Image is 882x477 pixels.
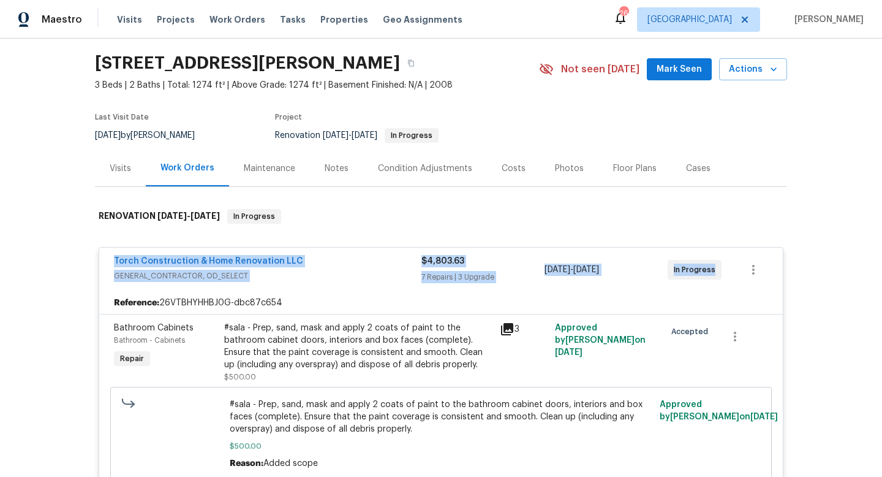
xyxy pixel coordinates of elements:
[224,373,256,381] span: $500.00
[421,271,545,283] div: 7 Repairs | 3 Upgrade
[657,62,702,77] span: Mark Seen
[325,162,349,175] div: Notes
[647,13,732,26] span: [GEOGRAPHIC_DATA]
[323,131,377,140] span: -
[95,197,787,236] div: RENOVATION [DATE]-[DATE]In Progress
[99,292,783,314] div: 26VTBHYHHBJ0G-dbc87c654
[157,212,187,220] span: [DATE]
[280,15,306,24] span: Tasks
[674,264,720,276] span: In Progress
[157,212,220,220] span: -
[555,162,584,175] div: Photos
[275,113,302,121] span: Project
[114,257,303,265] a: Torch Construction & Home Renovation LLC
[671,326,713,338] span: Accepted
[660,400,778,421] span: Approved by [PERSON_NAME] on
[95,131,121,140] span: [DATE]
[352,131,377,140] span: [DATE]
[114,270,421,282] span: GENERAL_CONTRACTOR, OD_SELECT
[320,13,368,26] span: Properties
[160,162,214,174] div: Work Orders
[114,337,185,344] span: Bathroom - Cabinets
[157,13,195,26] span: Projects
[42,13,82,26] span: Maestro
[117,13,142,26] span: Visits
[95,128,209,143] div: by [PERSON_NAME]
[573,265,599,274] span: [DATE]
[110,162,131,175] div: Visits
[275,131,439,140] span: Renovation
[502,162,526,175] div: Costs
[230,399,653,435] span: #sala - Prep, sand, mask and apply 2 coats of paint to the bathroom cabinet doors, interiors and ...
[613,162,657,175] div: Floor Plans
[686,162,710,175] div: Cases
[500,322,548,337] div: 3
[230,440,653,452] span: $500.00
[190,212,220,220] span: [DATE]
[244,162,295,175] div: Maintenance
[263,459,318,468] span: Added scope
[383,13,462,26] span: Geo Assignments
[555,348,582,357] span: [DATE]
[719,58,787,81] button: Actions
[790,13,864,26] span: [PERSON_NAME]
[400,52,422,74] button: Copy Address
[323,131,349,140] span: [DATE]
[647,58,712,81] button: Mark Seen
[115,353,149,365] span: Repair
[619,7,628,20] div: 26
[224,322,492,371] div: #sala - Prep, sand, mask and apply 2 coats of paint to the bathroom cabinet doors, interiors and ...
[750,413,778,421] span: [DATE]
[545,264,599,276] span: -
[95,113,149,121] span: Last Visit Date
[386,132,437,139] span: In Progress
[421,257,464,265] span: $4,803.63
[228,210,280,223] span: In Progress
[545,265,570,274] span: [DATE]
[230,459,263,468] span: Reason:
[378,162,472,175] div: Condition Adjustments
[209,13,265,26] span: Work Orders
[561,63,639,75] span: Not seen [DATE]
[95,79,539,91] span: 3 Beds | 2 Baths | Total: 1274 ft² | Above Grade: 1274 ft² | Basement Finished: N/A | 2008
[114,297,159,309] b: Reference:
[729,62,777,77] span: Actions
[95,57,400,69] h2: [STREET_ADDRESS][PERSON_NAME]
[99,209,220,224] h6: RENOVATION
[555,324,646,357] span: Approved by [PERSON_NAME] on
[114,324,194,332] span: Bathroom Cabinets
